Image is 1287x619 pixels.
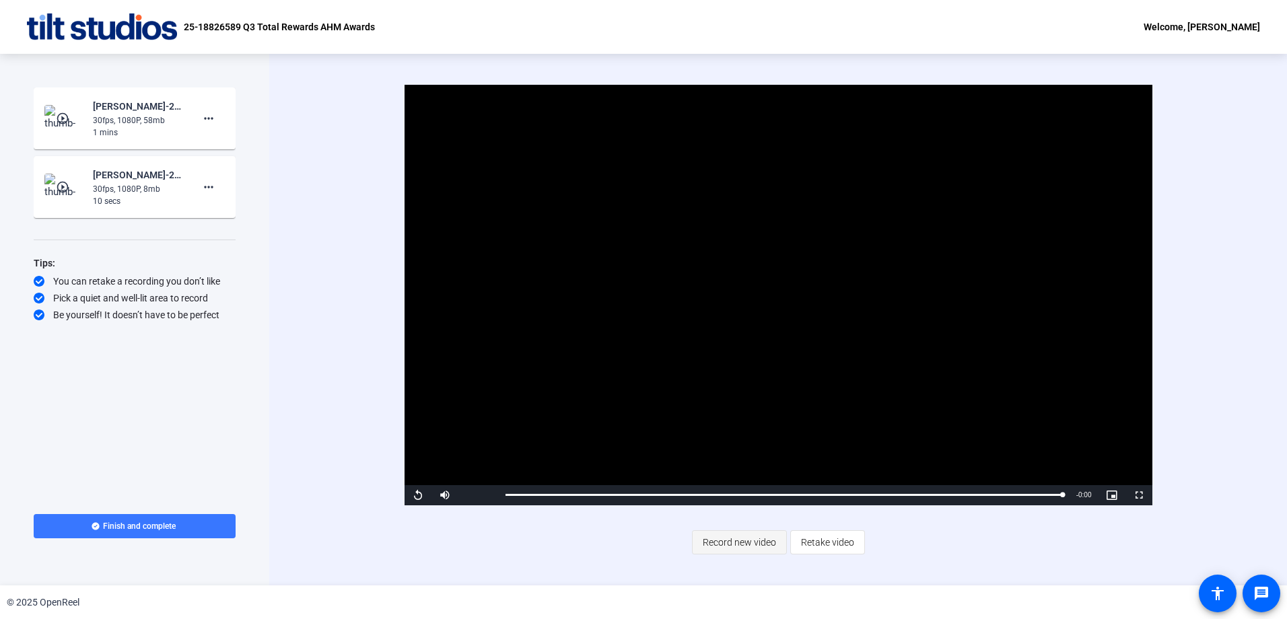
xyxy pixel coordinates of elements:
[1125,485,1152,505] button: Fullscreen
[27,13,177,40] img: OpenReel logo
[93,183,183,195] div: 30fps, 1080P, 8mb
[201,179,217,195] mat-icon: more_horiz
[184,19,375,35] p: 25-18826589 Q3 Total Rewards AHM Awards
[44,105,84,132] img: thumb-nail
[201,110,217,126] mat-icon: more_horiz
[405,85,1152,505] div: Video Player
[93,98,183,114] div: [PERSON_NAME]-25-18826589-UHG-Q3 Total Rewards AHM Awa-25-18826589 Q3 Total Rewards AHM Awards-17...
[93,126,183,139] div: 1 mins
[93,114,183,126] div: 30fps, 1080P, 58mb
[7,595,79,610] div: © 2025 OpenReel
[703,530,776,555] span: Record new video
[1078,491,1091,499] span: 0:00
[44,174,84,201] img: thumb-nail
[1076,491,1078,499] span: -
[431,485,458,505] button: Mute
[1253,585,1269,602] mat-icon: message
[506,494,1063,496] div: Progress Bar
[56,112,72,125] mat-icon: play_circle_outline
[1210,585,1226,602] mat-icon: accessibility
[692,530,787,554] button: Record new video
[103,521,176,532] span: Finish and complete
[34,291,236,305] div: Pick a quiet and well-lit area to record
[790,530,865,554] button: Retake video
[93,195,183,207] div: 10 secs
[93,167,183,183] div: [PERSON_NAME]-25-18826589-UHG-Q3 Total Rewards AHM Awa-25-18826589 Q3 Total Rewards AHM Awards-17...
[34,275,236,288] div: You can retake a recording you don’t like
[34,514,236,538] button: Finish and complete
[801,530,854,555] span: Retake video
[34,255,236,271] div: Tips:
[56,180,72,194] mat-icon: play_circle_outline
[34,308,236,322] div: Be yourself! It doesn’t have to be perfect
[1144,19,1260,35] div: Welcome, [PERSON_NAME]
[405,485,431,505] button: Replay
[1099,485,1125,505] button: Picture-in-Picture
